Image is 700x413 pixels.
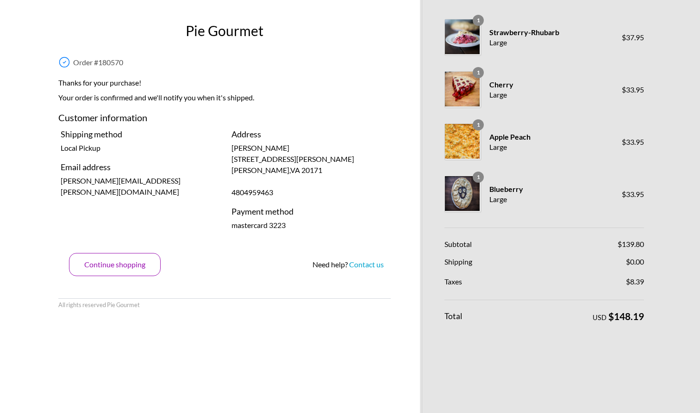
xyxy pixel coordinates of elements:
[231,220,388,231] p: mastercard 3223
[445,19,480,54] img: Strawberry-Rhubarb
[231,205,388,218] h4: Payment method
[69,253,161,276] button: Continue shopping
[61,142,218,154] p: Local Pickup
[58,301,140,309] li: All rights reserved Pie Gourmet
[301,166,322,174] span: 20171
[58,77,391,92] h2: Thanks for your purchase!
[349,260,384,269] a: Contact us
[473,15,484,26] span: 1
[473,119,484,130] span: 1
[473,172,484,183] span: 1
[231,188,273,197] span: 4804959463
[73,58,123,67] span: Order # 180570
[445,176,480,211] img: Blueberry
[231,154,354,163] span: [STREET_ADDRESS][PERSON_NAME]
[58,111,391,128] h3: Customer information
[61,128,218,141] h4: Shipping method
[445,72,480,106] img: Cherry
[445,124,480,159] img: Apple Peach
[312,259,384,270] div: Need help?
[231,143,289,152] span: [PERSON_NAME]
[61,161,218,173] h4: Email address
[473,67,484,78] span: 1
[61,175,218,197] p: [PERSON_NAME][EMAIL_ADDRESS][PERSON_NAME][DOMAIN_NAME]
[58,92,391,107] p: Your order is confirmed and we'll notify you when it's shipped.
[231,166,322,174] span: [PERSON_NAME] , VA
[56,20,393,41] h1: Pie Gourmet
[231,128,388,141] h4: Address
